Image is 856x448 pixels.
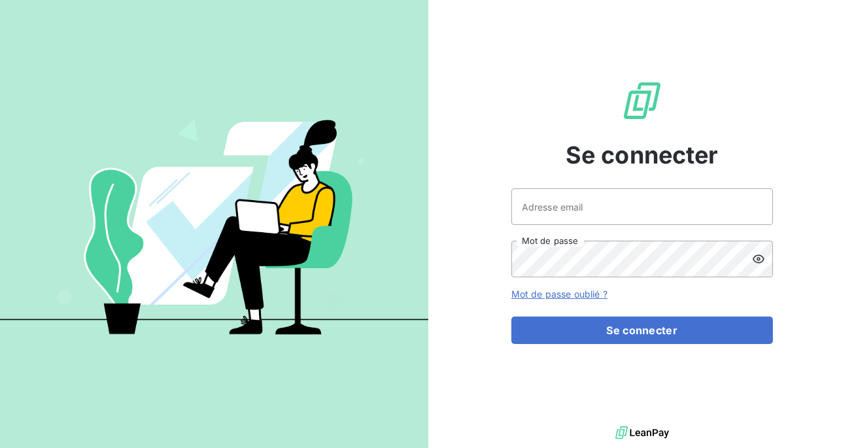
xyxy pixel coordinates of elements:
[621,80,663,122] img: Logo LeanPay
[511,288,608,300] a: Mot de passe oublié ?
[511,188,773,225] input: placeholder
[511,317,773,344] button: Se connecter
[566,137,719,173] span: Se connecter
[615,423,669,443] img: logo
